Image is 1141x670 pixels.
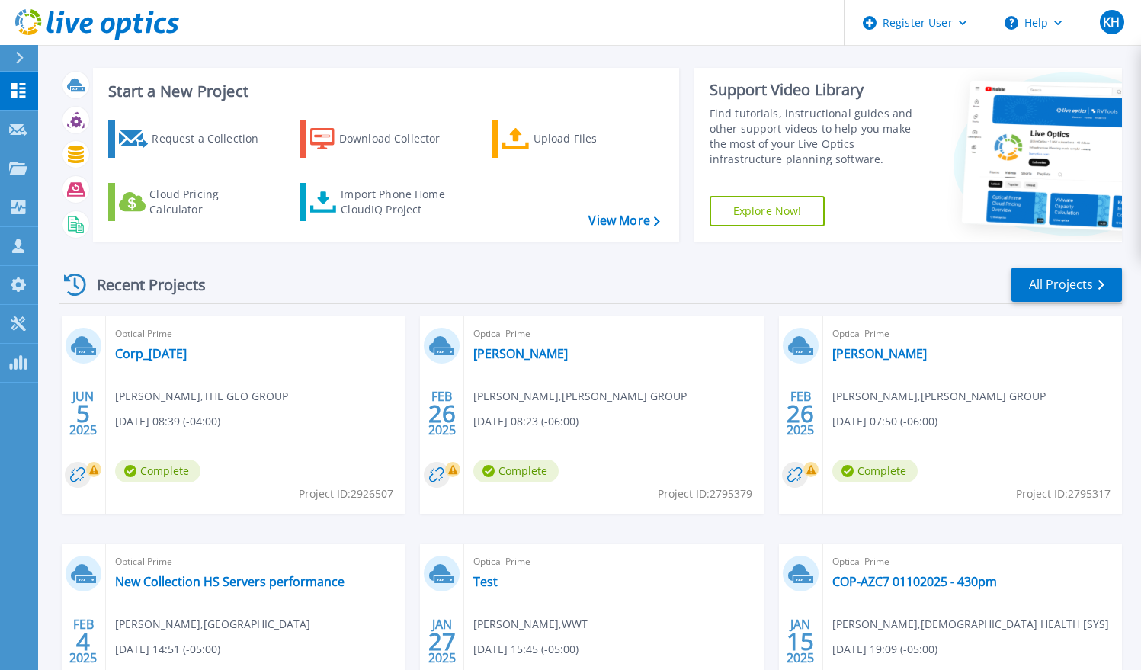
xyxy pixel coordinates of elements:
[787,407,814,420] span: 26
[115,616,310,633] span: [PERSON_NAME] , [GEOGRAPHIC_DATA]
[473,641,579,658] span: [DATE] 15:45 (-05:00)
[492,120,662,158] a: Upload Files
[473,460,559,482] span: Complete
[473,413,579,430] span: [DATE] 08:23 (-06:00)
[473,388,687,405] span: [PERSON_NAME] , [PERSON_NAME] GROUP
[152,123,274,154] div: Request a Collection
[832,460,918,482] span: Complete
[832,616,1109,633] span: [PERSON_NAME] , [DEMOGRAPHIC_DATA] HEALTH [SYS]
[832,553,1113,570] span: Optical Prime
[658,486,752,502] span: Project ID: 2795379
[115,413,220,430] span: [DATE] 08:39 (-04:00)
[108,120,278,158] a: Request a Collection
[473,325,754,342] span: Optical Prime
[428,386,457,441] div: FEB 2025
[1016,486,1111,502] span: Project ID: 2795317
[832,574,997,589] a: COP-AZC7 01102025 - 430pm
[832,413,937,430] span: [DATE] 07:50 (-06:00)
[69,614,98,669] div: FEB 2025
[786,614,815,669] div: JAN 2025
[108,83,659,100] h3: Start a New Project
[473,616,588,633] span: [PERSON_NAME] , WWT
[339,123,461,154] div: Download Collector
[115,641,220,658] span: [DATE] 14:51 (-05:00)
[299,486,393,502] span: Project ID: 2926507
[1103,16,1120,28] span: KH
[115,346,187,361] a: Corp_[DATE]
[300,120,470,158] a: Download Collector
[428,614,457,669] div: JAN 2025
[428,407,456,420] span: 26
[710,106,924,167] div: Find tutorials, instructional guides and other support videos to help you make the most of your L...
[428,635,456,648] span: 27
[473,553,754,570] span: Optical Prime
[115,325,396,342] span: Optical Prime
[149,187,271,217] div: Cloud Pricing Calculator
[832,325,1113,342] span: Optical Prime
[588,213,659,228] a: View More
[76,407,90,420] span: 5
[115,553,396,570] span: Optical Prime
[115,460,200,482] span: Complete
[1011,268,1122,302] a: All Projects
[710,80,924,100] div: Support Video Library
[341,187,460,217] div: Import Phone Home CloudIQ Project
[832,388,1046,405] span: [PERSON_NAME] , [PERSON_NAME] GROUP
[115,388,288,405] span: [PERSON_NAME] , THE GEO GROUP
[786,386,815,441] div: FEB 2025
[832,641,937,658] span: [DATE] 19:09 (-05:00)
[115,574,345,589] a: New Collection HS Servers performance
[69,386,98,441] div: JUN 2025
[59,266,226,303] div: Recent Projects
[787,635,814,648] span: 15
[710,196,825,226] a: Explore Now!
[76,635,90,648] span: 4
[832,346,927,361] a: [PERSON_NAME]
[473,574,498,589] a: Test
[473,346,568,361] a: [PERSON_NAME]
[534,123,655,154] div: Upload Files
[108,183,278,221] a: Cloud Pricing Calculator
